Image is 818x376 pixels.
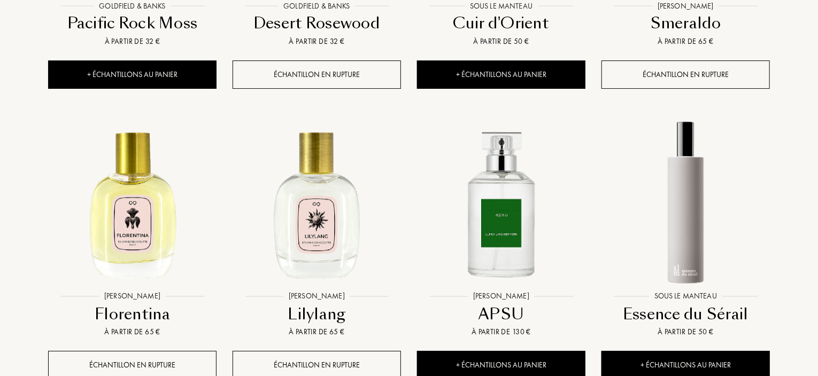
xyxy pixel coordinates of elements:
a: Essence du Sérail Sous le ManteauSous le ManteauEssence du SérailÀ partir de 50 € [601,108,770,351]
img: Lilylang Sylvaine Delacourte [234,119,400,286]
div: + Échantillons au panier [417,60,585,89]
img: Florentina Sylvaine Delacourte [49,119,215,286]
div: À partir de 65 € [52,326,212,337]
div: À partir de 32 € [52,36,212,47]
img: Essence du Sérail Sous le Manteau [603,119,769,286]
div: Échantillon en rupture [233,60,401,89]
div: À partir de 65 € [237,326,397,337]
div: Échantillon en rupture [601,60,770,89]
div: À partir de 65 € [606,36,766,47]
a: Florentina Sylvaine Delacourte[PERSON_NAME]FlorentinaÀ partir de 65 € [48,108,217,351]
div: À partir de 50 € [421,36,581,47]
a: Lilylang Sylvaine Delacourte[PERSON_NAME]LilylangÀ partir de 65 € [233,108,401,351]
div: À partir de 50 € [606,326,766,337]
div: À partir de 32 € [237,36,397,47]
a: APSU Ulrich Lang[PERSON_NAME]APSUÀ partir de 130 € [417,108,585,351]
img: APSU Ulrich Lang [418,119,584,286]
div: À partir de 130 € [421,326,581,337]
div: + Échantillons au panier [48,60,217,89]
